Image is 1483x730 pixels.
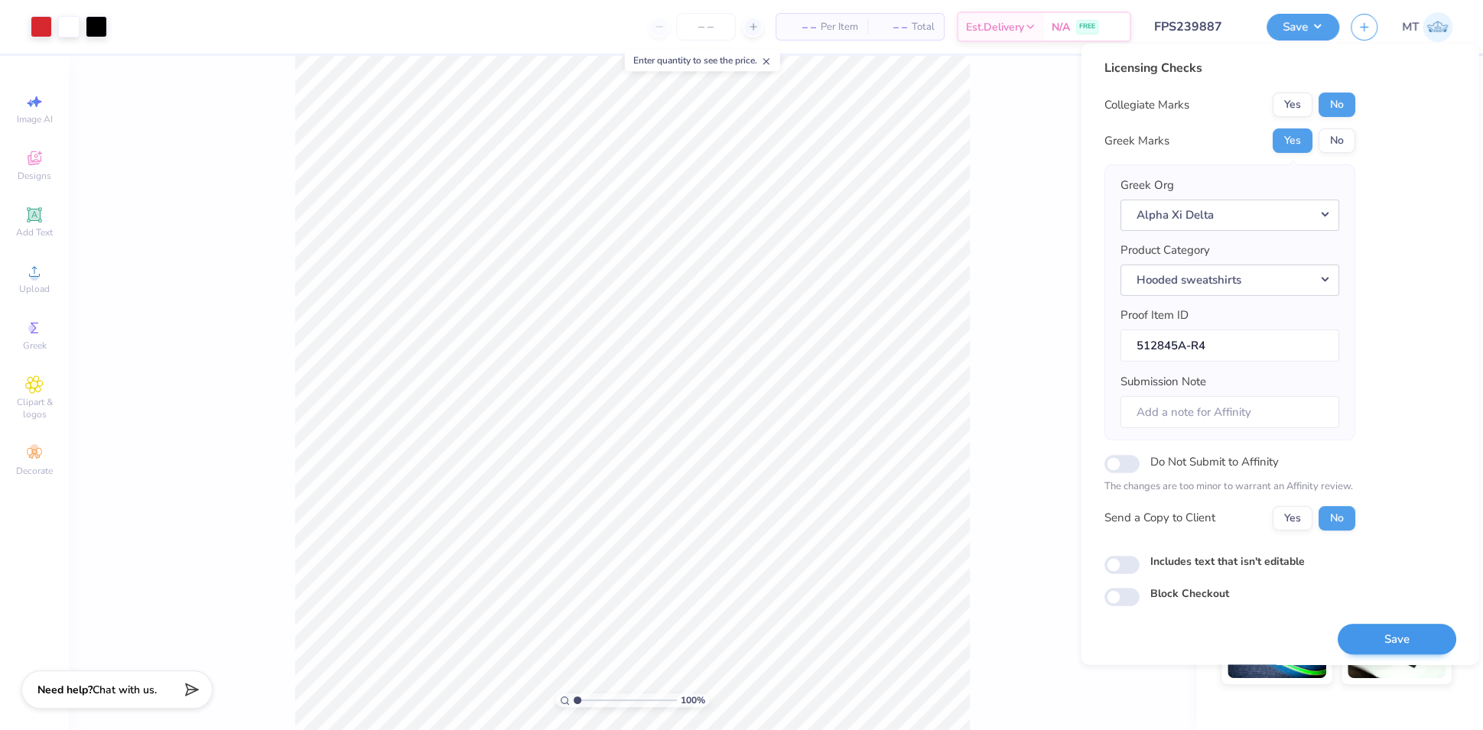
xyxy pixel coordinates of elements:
p: The changes are too minor to warrant an Affinity review. [1104,479,1355,495]
span: 100 % [681,693,705,707]
button: No [1318,92,1355,117]
span: – – [876,19,907,35]
button: No [1318,128,1355,153]
input: Add a note for Affinity [1120,396,1338,429]
span: Total [912,19,935,35]
span: Image AI [17,113,53,125]
span: Greek [23,339,47,352]
button: Alpha Xi Delta [1120,200,1338,231]
button: Yes [1272,506,1312,530]
input: – – [676,13,736,41]
span: – – [785,19,816,35]
span: N/A [1052,19,1070,35]
label: Includes text that isn't editable [1150,553,1304,569]
div: Licensing Checks [1104,59,1355,77]
span: Add Text [16,226,53,238]
span: Per Item [821,19,858,35]
label: Submission Note [1120,373,1205,391]
span: FREE [1079,21,1095,32]
input: Untitled Design [1143,11,1255,42]
span: MT [1402,18,1419,36]
button: Hooded sweatshirts [1120,264,1338,296]
span: Clipart & logos [8,396,61,420]
label: Block Checkout [1150,586,1228,602]
div: Greek Marks [1104,132,1169,150]
div: Send a Copy to Client [1104,510,1215,527]
button: Yes [1272,128,1312,153]
button: No [1318,506,1355,530]
span: Designs [18,170,51,182]
label: Greek Org [1120,177,1173,194]
img: Michelle Tapire [1423,12,1452,42]
span: Upload [19,283,50,295]
button: Save [1337,624,1455,655]
button: Yes [1272,92,1312,117]
button: Save [1267,14,1339,41]
strong: Need help? [37,683,93,697]
span: Chat with us. [93,683,157,697]
a: MT [1402,12,1452,42]
label: Do Not Submit to Affinity [1150,452,1278,472]
label: Proof Item ID [1120,307,1188,324]
span: Est. Delivery [966,19,1024,35]
label: Product Category [1120,242,1209,259]
div: Enter quantity to see the price. [625,50,780,71]
div: Collegiate Marks [1104,96,1189,114]
span: Decorate [16,465,53,477]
